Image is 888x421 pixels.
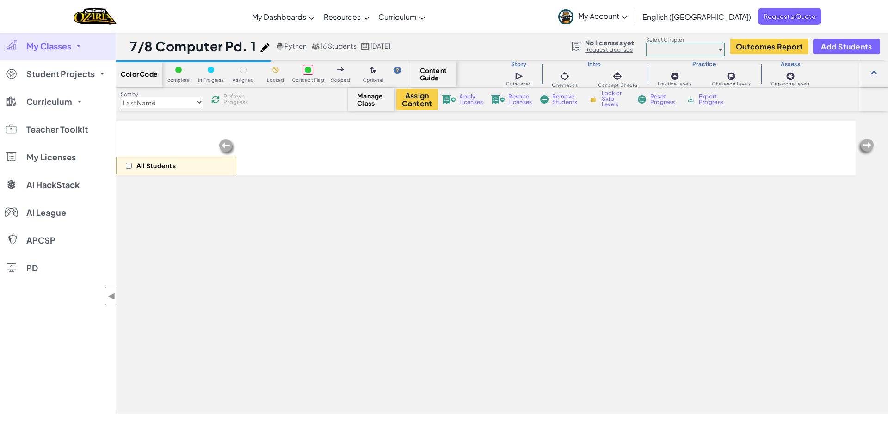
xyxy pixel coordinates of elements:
span: Challenge Levels [712,81,751,86]
span: 16 Students [321,42,357,50]
span: My Dashboards [252,12,306,22]
a: Request a Quote [758,8,821,25]
span: [DATE] [370,42,390,50]
img: iconPencil.svg [260,43,270,52]
span: AI HackStack [26,181,80,189]
span: Python [284,42,307,50]
a: Ozaria by CodeCombat logo [74,7,117,26]
a: My Dashboards [247,4,319,29]
span: My Classes [26,42,71,50]
span: Locked [267,78,284,83]
img: IconCapstoneLevel.svg [786,72,795,81]
img: IconHint.svg [394,67,401,74]
img: Arrow_Left_Inactive.png [218,138,236,157]
a: Request Licenses [585,46,634,54]
span: Refresh Progress [223,94,252,105]
img: IconLicenseRevoke.svg [491,95,505,104]
img: IconLicenseApply.svg [442,95,456,104]
h1: 7/8 Computer Pd. 1 [130,37,256,55]
a: My Account [554,2,632,31]
p: All Students [136,162,176,169]
a: English ([GEOGRAPHIC_DATA]) [638,4,756,29]
img: IconReset.svg [637,95,647,104]
img: IconPracticeLevel.svg [670,72,679,81]
img: IconChallengeLevel.svg [727,72,736,81]
h3: Story [496,61,542,68]
span: English ([GEOGRAPHIC_DATA]) [642,12,751,22]
span: Reset Progress [650,94,678,105]
span: ◀ [108,289,116,303]
h3: Assess [761,61,820,68]
span: Remove Students [552,94,580,105]
span: Concept Checks [598,83,637,88]
h3: Intro [542,61,647,68]
img: IconCinematic.svg [558,70,571,83]
img: calendar.svg [361,43,370,50]
button: Outcomes Report [730,39,808,54]
span: Revoke Licenses [508,94,532,105]
img: IconArchive.svg [686,95,695,104]
span: Optional [363,78,383,83]
span: AI League [26,208,66,217]
a: Curriculum [374,4,430,29]
img: IconSkippedLevel.svg [337,67,344,71]
button: Assign Content [396,89,438,110]
span: Capstone Levels [771,81,809,86]
span: No licenses yet [585,39,634,46]
img: IconRemoveStudents.svg [540,95,549,104]
img: IconLock.svg [588,95,598,103]
span: Lock or Skip Levels [602,91,629,107]
span: Resources [324,12,361,22]
span: Student Projects [26,70,95,78]
span: My Licenses [26,153,76,161]
span: Teacher Toolkit [26,125,88,134]
span: My Account [578,11,628,21]
img: avatar [558,9,573,24]
label: Sort by [121,91,203,98]
span: Export Progress [699,94,727,105]
img: IconReload.svg [210,93,222,105]
span: complete [167,78,190,83]
a: Resources [319,4,374,29]
span: Manage Class [357,92,384,107]
h3: Practice [647,61,761,68]
span: Color Code [121,70,158,78]
img: Home [74,7,117,26]
span: Practice Levels [658,81,691,86]
span: Curriculum [378,12,417,22]
span: Curriculum [26,98,72,106]
span: Cinematics [552,83,578,88]
span: In Progress [198,78,224,83]
img: python.png [277,43,284,50]
img: IconOptionalLevel.svg [370,67,376,74]
span: Cutscenes [506,81,531,86]
span: Add Students [821,43,872,50]
img: IconInteractive.svg [611,70,624,83]
span: Apply Licenses [459,94,483,105]
span: Skipped [331,78,350,83]
button: Add Students [813,39,880,54]
img: IconCutscene.svg [515,71,524,81]
img: Arrow_Left_Inactive.png [857,138,875,156]
span: Assigned [233,78,254,83]
img: MultipleUsers.png [311,43,320,50]
span: Concept Flag [292,78,324,83]
label: Select Chapter [646,36,725,43]
span: Content Guide [420,67,447,81]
